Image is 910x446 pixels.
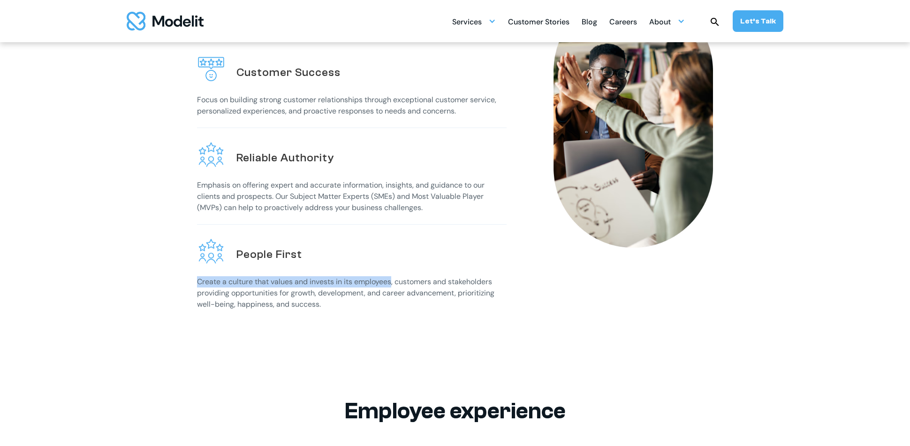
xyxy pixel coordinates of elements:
p: Create a culture that values and invests in its employees, customers and stakeholders providing o... [197,276,507,310]
a: Customer Stories [508,12,569,30]
h2: Customer Success [236,65,341,80]
div: Services [452,12,496,30]
h2: Reliable Authority [236,151,334,165]
a: Blog [582,12,597,30]
p: Focus on building strong customer relationships through exceptional customer service, personalize... [197,94,507,117]
div: Careers [609,14,637,32]
div: Customer Stories [508,14,569,32]
a: home [127,12,204,30]
div: About [649,12,685,30]
h2: People First [236,247,302,262]
h2: Employee experience [164,398,746,424]
img: modelit logo [127,12,204,30]
p: Emphasis on offering expert and accurate information, insights, and guidance to our clients and p... [197,180,507,213]
div: Blog [582,14,597,32]
a: Let’s Talk [733,10,783,32]
div: Let’s Talk [740,16,776,26]
div: Services [452,14,482,32]
div: About [649,14,671,32]
a: Careers [609,12,637,30]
